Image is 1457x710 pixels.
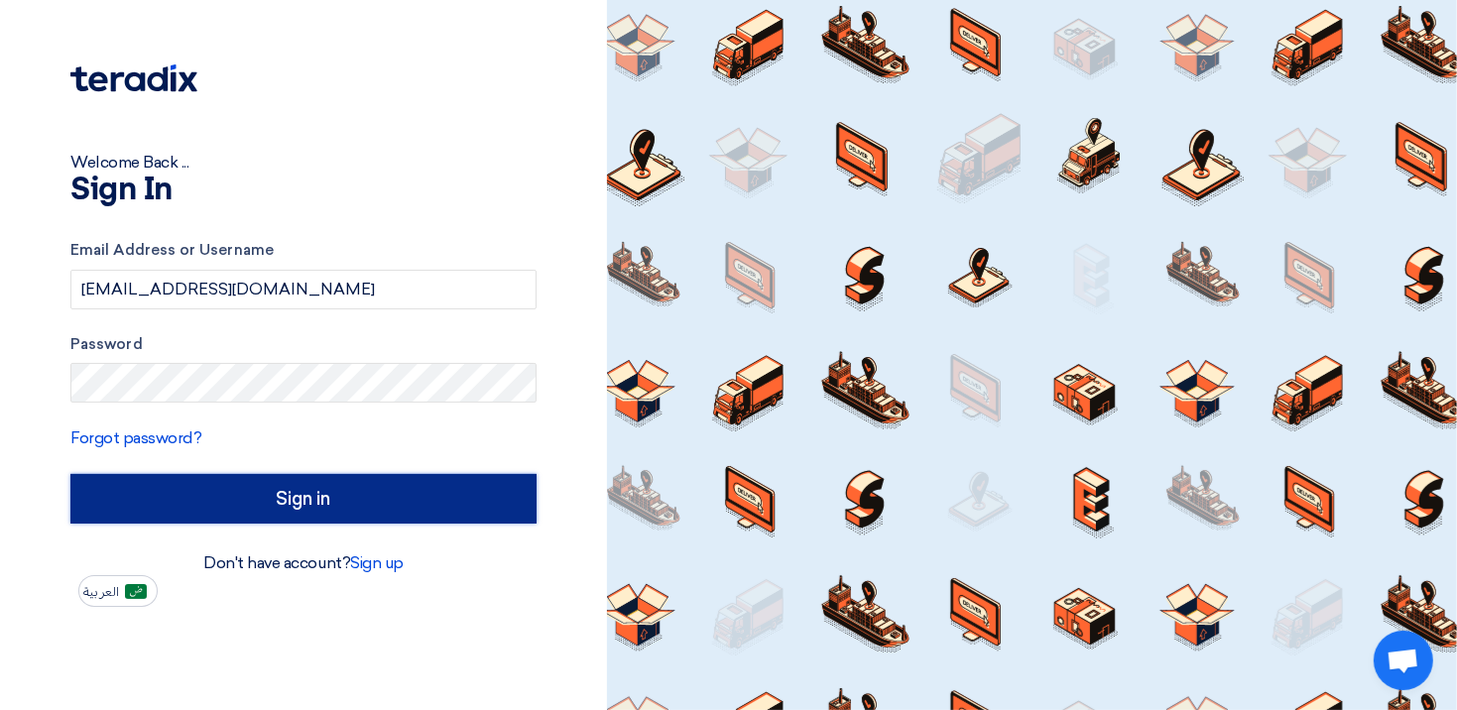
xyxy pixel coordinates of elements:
[83,585,119,599] span: العربية
[70,333,537,356] label: Password
[70,175,537,206] h1: Sign In
[125,584,147,599] img: ar-AR.png
[70,151,537,175] div: Welcome Back ...
[70,239,537,262] label: Email Address or Username
[1374,631,1433,690] div: Open chat
[70,428,201,447] a: Forgot password?
[78,575,158,607] button: العربية
[70,474,537,524] input: Sign in
[350,553,404,572] a: Sign up
[70,551,537,575] div: Don't have account?
[70,270,537,309] input: Enter your business email or username
[70,64,197,92] img: Teradix logo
